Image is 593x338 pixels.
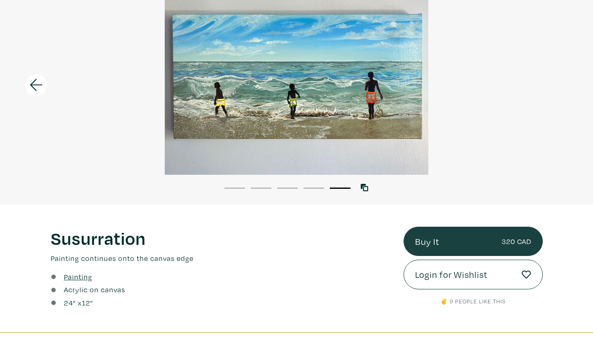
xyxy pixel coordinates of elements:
button: 1 of 5 [224,188,245,189]
button: 3 of 5 [277,188,298,189]
a: Login for Wishlist [404,260,543,289]
div: " x " [64,297,93,308]
a: Buy It320 CAD [404,227,543,256]
a: Acrylic on canvas [64,284,125,295]
a: Painting [64,271,92,282]
p: Painting continues onto the canvas edge [51,253,392,264]
u: Painting [64,272,92,282]
span: 12 [82,298,90,307]
button: 2 of 5 [251,188,271,189]
p: ✌️ 9 people like this [404,297,543,306]
small: 320 CAD [502,236,531,247]
span: 24 [64,298,73,307]
h1: Susurration [51,227,392,249]
span: Login for Wishlist [415,268,488,282]
button: 4 of 5 [304,188,324,189]
button: 5 of 5 [330,188,350,189]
